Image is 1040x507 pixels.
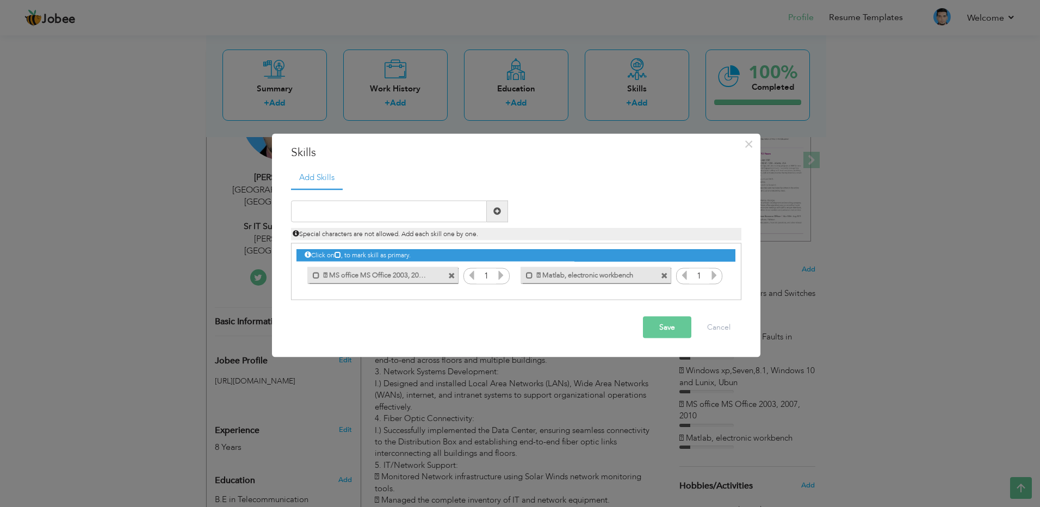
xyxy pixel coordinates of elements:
span: Special characters are not allowed. Add each skill one by one. [293,229,478,238]
h3: Skills [291,145,741,161]
label:  Matlab, electronic workbench [533,267,643,281]
label:  MS office MS Office 2003, 2007, 2010 [320,267,430,281]
a: Add Skills [291,166,343,190]
span: × [744,134,753,154]
button: Cancel [696,316,741,338]
button: Save [643,316,691,338]
button: Close [740,135,758,153]
div: Click on , to mark skill as primary. [296,249,735,262]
